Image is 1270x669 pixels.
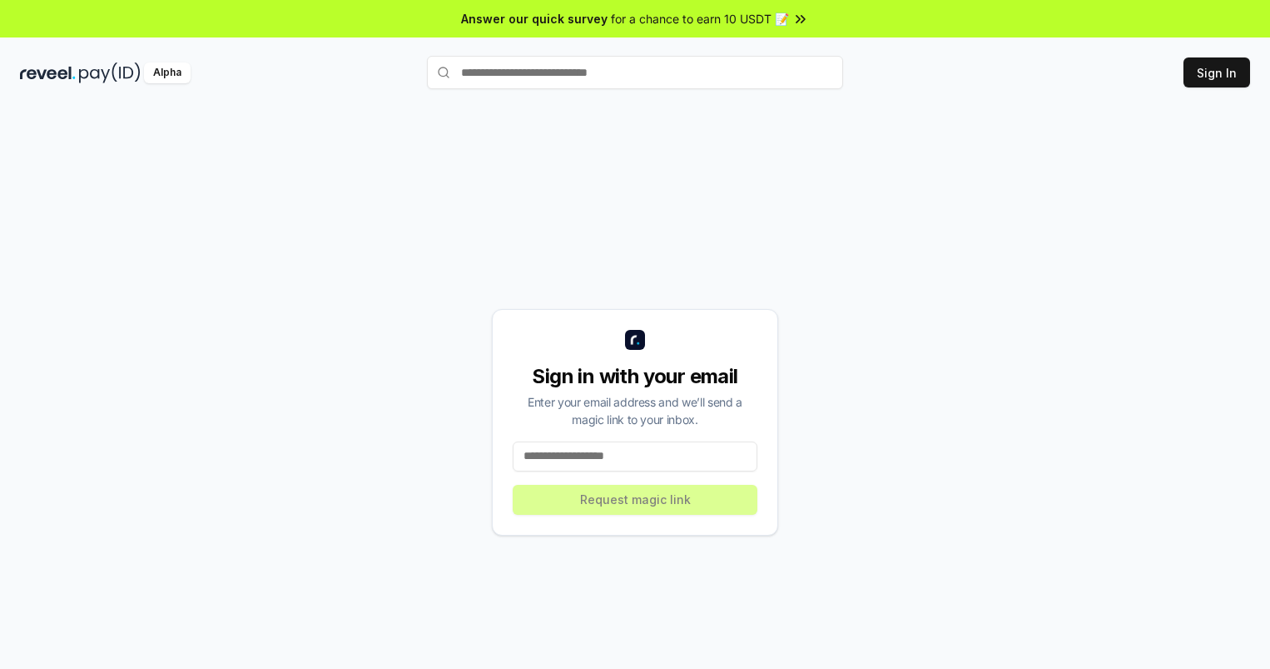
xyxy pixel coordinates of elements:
span: Answer our quick survey [461,10,608,27]
img: pay_id [79,62,141,83]
button: Sign In [1183,57,1250,87]
img: logo_small [625,330,645,350]
span: for a chance to earn 10 USDT 📝 [611,10,789,27]
div: Sign in with your email [513,363,757,390]
div: Alpha [144,62,191,83]
img: reveel_dark [20,62,76,83]
div: Enter your email address and we’ll send a magic link to your inbox. [513,393,757,428]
